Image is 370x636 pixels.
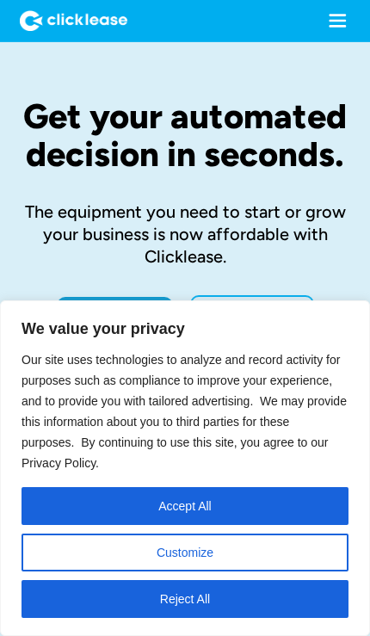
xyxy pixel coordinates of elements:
button: Reject All [22,580,348,618]
h1: Get your automated decision in seconds. [17,97,353,173]
button: Accept All [22,487,348,525]
img: Clicklease logo [20,10,127,32]
a: Apply Now [57,297,173,331]
button: Customize [22,534,348,571]
a: Learn More [190,295,314,333]
span: Our site uses technologies to analyze and record activity for purposes such as compliance to impr... [22,353,347,470]
p: We value your privacy [1,318,369,339]
a: home [11,10,127,32]
div: The equipment you need to start or grow your business is now affordable with Clicklease. [17,201,353,268]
